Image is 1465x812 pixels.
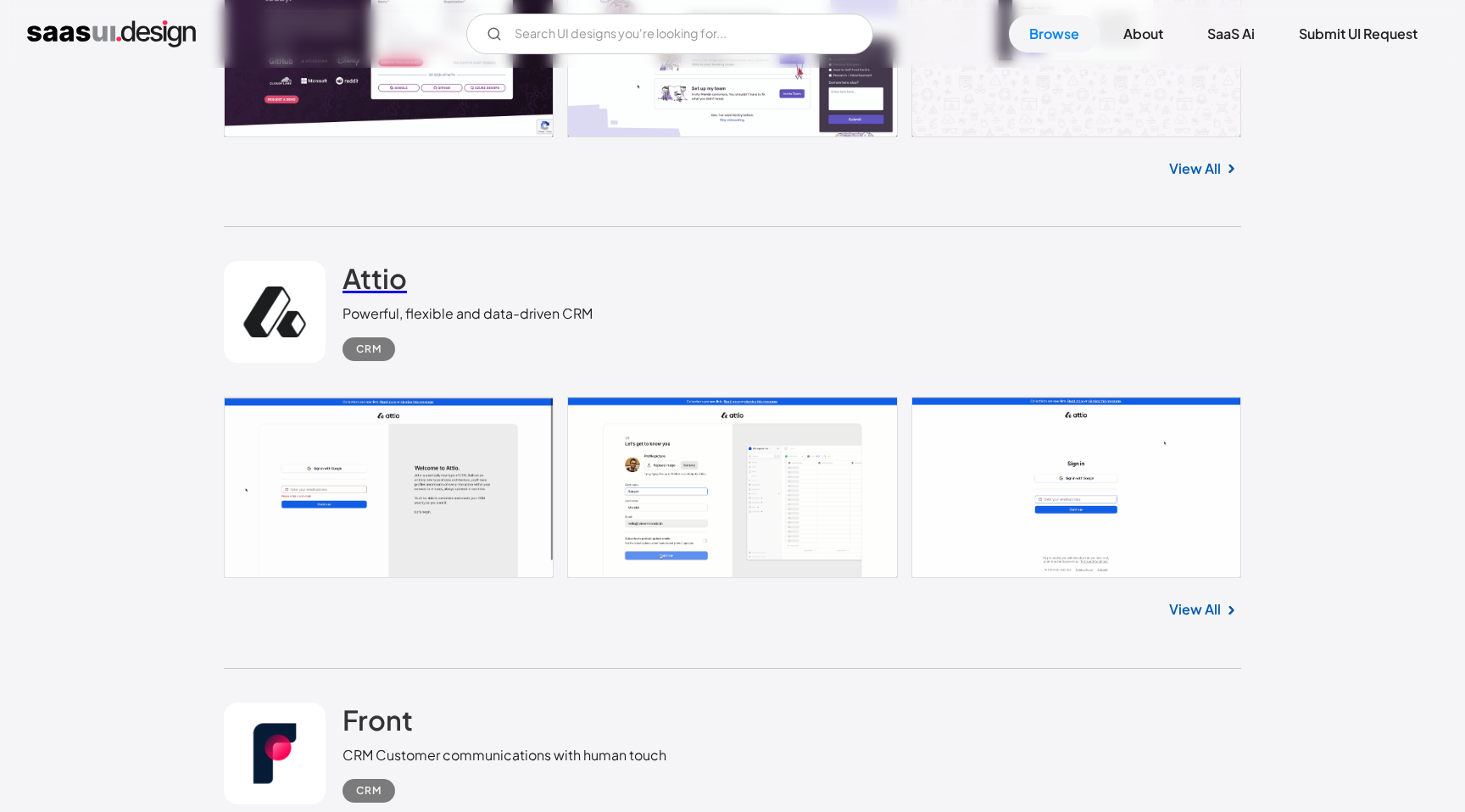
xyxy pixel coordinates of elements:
[1278,15,1438,53] a: Submit UI Request
[343,703,413,737] h2: Front
[1169,599,1221,620] a: View All
[343,261,407,295] h2: Attio
[1187,15,1275,53] a: SaaS Ai
[343,303,593,324] div: Powerful, flexible and data-driven CRM
[1009,15,1100,53] a: Browse
[27,20,196,47] a: home
[343,745,666,765] div: CRM Customer communications with human touch
[466,14,873,54] input: Search UI designs you're looking for...
[1169,159,1221,179] a: View All
[343,703,413,745] a: Front
[1103,15,1184,53] a: About
[466,14,873,54] form: Email Form
[356,781,382,801] div: CRM
[356,339,382,359] div: CRM
[343,261,407,303] a: Attio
